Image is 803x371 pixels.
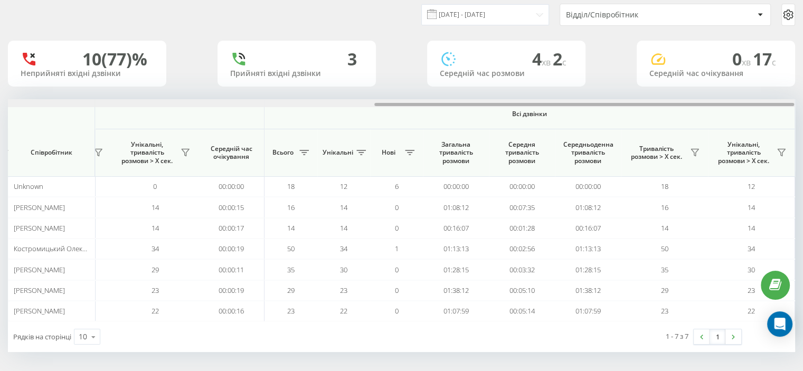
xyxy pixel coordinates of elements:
td: 00:07:35 [489,197,555,217]
span: Середній час очікування [206,145,256,161]
td: 00:00:00 [423,176,489,197]
div: Open Intercom Messenger [767,311,792,337]
td: 00:02:56 [489,239,555,259]
td: 00:16:07 [423,218,489,239]
div: Середній час очікування [649,69,782,78]
td: 00:00:11 [199,259,264,280]
span: 22 [748,306,755,316]
span: 23 [152,286,159,295]
span: 14 [748,203,755,212]
span: 6 [395,182,399,191]
span: 16 [661,203,668,212]
span: 14 [152,203,159,212]
span: 14 [661,223,668,233]
span: Всього [270,148,296,157]
td: 00:00:00 [489,176,555,197]
td: 01:13:13 [555,239,621,259]
span: [PERSON_NAME] [14,286,65,295]
span: 14 [287,223,295,233]
span: 0 [153,182,157,191]
span: 16 [287,203,295,212]
td: 00:03:32 [489,259,555,280]
span: 22 [152,306,159,316]
span: Співробітник [17,148,86,157]
span: Всі дзвінки [296,110,763,118]
span: 1 [395,244,399,253]
td: 01:07:59 [555,301,621,321]
span: 30 [340,265,347,274]
span: хв [542,56,553,68]
span: c [562,56,566,68]
div: 10 (77)% [82,49,147,69]
span: [PERSON_NAME] [14,203,65,212]
span: 17 [753,47,776,70]
span: Unknown [14,182,43,191]
span: Рядків на сторінці [13,332,71,341]
div: 3 [347,49,357,69]
span: 34 [152,244,159,253]
div: Середній час розмови [440,69,573,78]
span: 0 [395,223,399,233]
span: 29 [661,286,668,295]
span: 0 [395,265,399,274]
span: 2 [553,47,566,70]
a: 1 [710,329,725,344]
td: 00:00:00 [199,176,264,197]
span: 34 [748,244,755,253]
span: 29 [152,265,159,274]
span: 18 [661,182,668,191]
td: 01:08:12 [423,197,489,217]
span: 50 [661,244,668,253]
div: Прийняті вхідні дзвінки [230,69,363,78]
td: 00:00:19 [199,280,264,301]
span: 12 [340,182,347,191]
span: 23 [340,286,347,295]
td: 00:05:14 [489,301,555,321]
span: 0 [395,203,399,212]
td: 01:07:59 [423,301,489,321]
div: 10 [79,331,87,342]
span: 0 [395,286,399,295]
span: 29 [287,286,295,295]
td: 01:08:12 [555,197,621,217]
span: 4 [532,47,553,70]
td: 00:05:10 [489,280,555,301]
span: 22 [340,306,347,316]
span: Унікальні, тривалість розмови > Х сек. [117,140,177,165]
span: Тривалість розмови > Х сек. [626,145,687,161]
span: 14 [152,223,159,233]
span: Костромицький Олександр [14,244,101,253]
td: 00:00:17 [199,218,264,239]
span: 23 [287,306,295,316]
span: [PERSON_NAME] [14,306,65,316]
td: 01:28:15 [555,259,621,280]
span: 23 [748,286,755,295]
span: 18 [287,182,295,191]
span: 14 [340,223,347,233]
div: 1 - 7 з 7 [666,331,688,341]
span: 14 [748,223,755,233]
span: 0 [732,47,753,70]
span: 23 [661,306,668,316]
td: 00:00:16 [199,301,264,321]
span: Середньоденна тривалість розмови [563,140,613,165]
div: Відділ/Співробітник [566,11,692,20]
span: 14 [340,203,347,212]
span: Загальна тривалість розмови [431,140,481,165]
td: 00:00:00 [555,176,621,197]
span: c [772,56,776,68]
td: 00:00:15 [199,197,264,217]
span: Унікальні [323,148,353,157]
span: 35 [661,265,668,274]
span: 50 [287,244,295,253]
td: 01:13:13 [423,239,489,259]
span: хв [742,56,753,68]
td: 01:38:12 [555,280,621,301]
span: 12 [748,182,755,191]
span: Середня тривалість розмови [497,140,547,165]
div: Неприйняті вхідні дзвінки [21,69,154,78]
span: 35 [287,265,295,274]
span: [PERSON_NAME] [14,223,65,233]
span: Унікальні, тривалість розмови > Х сек. [713,140,773,165]
span: [PERSON_NAME] [14,265,65,274]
